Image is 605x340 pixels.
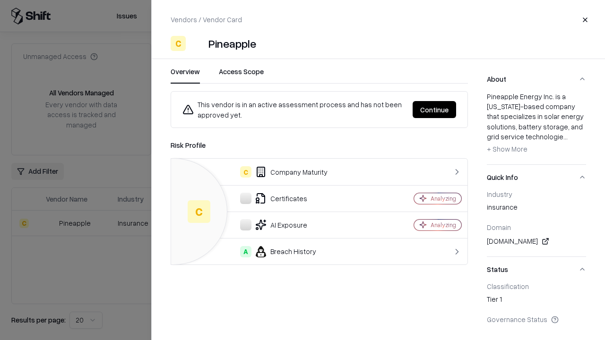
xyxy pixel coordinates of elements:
div: About [487,92,586,164]
div: AI Exposure [179,219,381,230]
div: Classification [487,282,586,290]
div: Risk Profile [171,139,468,151]
div: Analyzing [431,195,456,203]
div: insurance [487,202,586,215]
div: Industry [487,190,586,198]
span: + Show More [487,144,527,153]
div: Domain [487,223,586,231]
button: About [487,67,586,92]
span: ... [563,132,568,141]
p: Vendors / Vendor Card [171,15,242,25]
div: C [188,200,210,223]
button: + Show More [487,142,527,157]
button: Overview [171,67,200,84]
div: C [171,36,186,51]
div: This vendor is in an active assessment process and has not been approved yet. [182,99,405,120]
div: Company Maturity [179,166,381,178]
div: Tier 1 [487,294,586,307]
div: [DOMAIN_NAME] [487,236,586,247]
div: Pineapple [208,36,256,51]
div: Analyzing [431,221,456,229]
div: Certificates [179,193,381,204]
div: Breach History [179,246,381,257]
img: Pineapple [190,36,205,51]
div: C [240,166,251,178]
div: Quick Info [487,190,586,256]
button: Continue [413,101,456,118]
button: Access Scope [219,67,264,84]
div: Governance Status [487,315,586,323]
button: Quick Info [487,165,586,190]
button: Status [487,257,586,282]
div: A [240,246,251,257]
div: Pineapple Energy Inc. is a [US_STATE]-based company that specializes in solar energy solutions, b... [487,92,586,157]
